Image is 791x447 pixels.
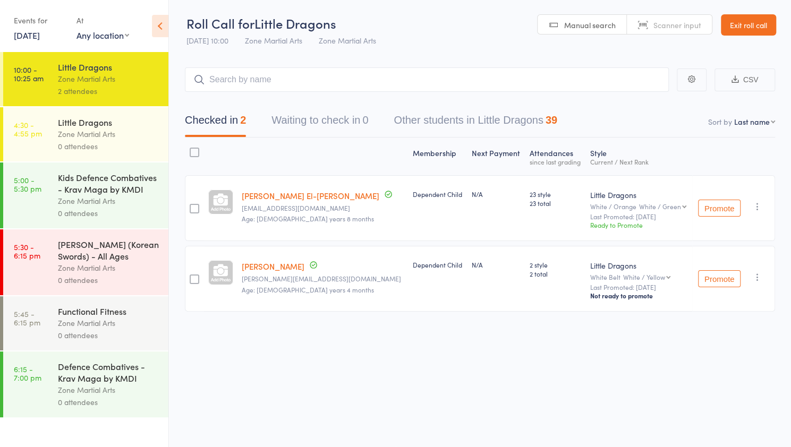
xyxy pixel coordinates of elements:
time: 4:30 - 4:55 pm [14,121,42,137]
div: Zone Martial Arts [58,384,159,396]
div: Zone Martial Arts [58,195,159,207]
div: [PERSON_NAME] (Korean Swords) - All Ages [58,238,159,262]
a: 4:30 -4:55 pmLittle DragonsZone Martial Arts0 attendees [3,107,168,161]
span: [DATE] 10:00 [186,35,228,46]
span: 2 total [529,269,581,278]
button: Promote [698,200,741,217]
div: At [76,12,129,29]
div: Little Dragons [58,61,159,73]
a: 5:00 -5:30 pmKids Defence Combatives - Krav Maga by KMDIZone Martial Arts0 attendees [3,162,168,228]
div: 0 attendees [58,274,159,286]
button: Waiting to check in0 [271,109,368,137]
div: 0 [362,114,368,126]
small: Last Promoted: [DATE] [590,213,688,220]
a: Exit roll call [721,14,776,36]
div: Little Dragons [590,260,688,271]
div: Membership [408,142,467,170]
span: Scanner input [653,20,701,30]
div: 0 attendees [58,140,159,152]
button: CSV [715,68,775,91]
div: Little Dragons [590,190,688,200]
div: Ready to Promote [590,220,688,229]
a: 5:30 -6:15 pm[PERSON_NAME] (Korean Swords) - All AgesZone Martial Arts0 attendees [3,229,168,295]
time: 6:15 - 7:00 pm [14,365,41,382]
div: White / Green [639,203,681,210]
div: White / Yellow [623,273,665,280]
button: Other students in Little Dragons39 [394,109,557,137]
div: Dependent Child [412,260,463,269]
div: Zone Martial Arts [58,128,159,140]
time: 5:00 - 5:30 pm [14,176,41,193]
span: Zone Martial Arts [245,35,302,46]
span: 23 total [529,199,581,208]
span: Zone Martial Arts [319,35,376,46]
div: Not ready to promote [590,291,688,300]
div: N/A [471,190,521,199]
div: Last name [734,116,770,127]
span: Age: [DEMOGRAPHIC_DATA] years 4 months [242,285,374,294]
time: 10:00 - 10:25 am [14,65,44,82]
span: Little Dragons [254,14,336,32]
div: 2 attendees [58,85,159,97]
input: Search by name [185,67,669,92]
span: Age: [DEMOGRAPHIC_DATA] years 8 months [242,214,374,223]
label: Sort by [708,116,732,127]
div: Zone Martial Arts [58,317,159,329]
div: Little Dragons [58,116,159,128]
a: 5:45 -6:15 pmFunctional FitnessZone Martial Arts0 attendees [3,296,168,350]
div: Next Payment [467,142,525,170]
div: 0 attendees [58,207,159,219]
div: 0 attendees [58,329,159,341]
small: chloe.tziotis@gmail.com [242,275,404,282]
div: 39 [546,114,557,126]
span: 2 style [529,260,581,269]
div: White / Orange [590,203,688,210]
span: 23 style [529,190,581,199]
small: Xkoutsonikas@gmail.com [242,204,404,212]
time: 5:45 - 6:15 pm [14,310,40,326]
div: White Belt [590,273,688,280]
span: Roll Call for [186,14,254,32]
a: [DATE] [14,29,40,41]
small: Last Promoted: [DATE] [590,283,688,291]
a: [PERSON_NAME] [242,261,304,272]
div: Functional Fitness [58,305,159,317]
div: 2 [240,114,246,126]
div: Current / Next Rank [590,158,688,165]
div: Kids Defence Combatives - Krav Maga by KMDI [58,171,159,195]
a: 10:00 -10:25 amLittle DragonsZone Martial Arts2 attendees [3,52,168,106]
div: Atten­dances [525,142,585,170]
a: 6:15 -7:00 pmDefence Combatives - Krav Maga by KMDIZone Martial Arts0 attendees [3,351,168,417]
div: Events for [14,12,66,29]
span: Manual search [564,20,616,30]
div: Style [586,142,693,170]
div: Zone Martial Arts [58,262,159,274]
div: Defence Combatives - Krav Maga by KMDI [58,360,159,384]
button: Promote [698,270,741,287]
time: 5:30 - 6:15 pm [14,243,40,260]
button: Checked in2 [185,109,246,137]
div: Zone Martial Arts [58,73,159,85]
a: [PERSON_NAME] El-[PERSON_NAME] [242,190,379,201]
div: Any location [76,29,129,41]
div: Dependent Child [412,190,463,199]
div: N/A [471,260,521,269]
div: since last grading [529,158,581,165]
div: 0 attendees [58,396,159,408]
